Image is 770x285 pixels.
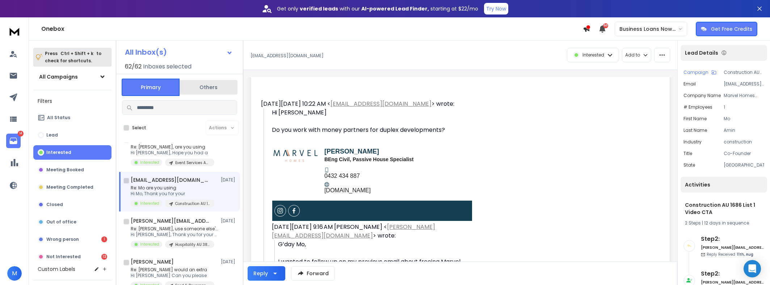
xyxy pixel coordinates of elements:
button: Primary [122,79,180,96]
p: Lead [46,132,58,138]
h1: [EMAIL_ADDRESS][DOMAIN_NAME] [131,176,210,184]
a: [PERSON_NAME][EMAIL_ADDRESS][DOMAIN_NAME] [272,223,435,240]
p: Title [683,151,692,156]
div: [DATE][DATE] 9:16 AM [PERSON_NAME] < > wrote: [272,223,472,240]
h1: All Inbox(s) [125,49,167,56]
button: Try Now [484,3,508,14]
h6: [PERSON_NAME][EMAIL_ADDRESS][DOMAIN_NAME] [701,245,764,250]
span: 12 days in sequence [704,220,749,226]
button: Lead [33,128,111,142]
span: Ctrl + Shift + k [59,49,94,58]
h6: Step 2 : [701,269,764,278]
p: Hi Mo, Thank you for your [131,191,214,197]
p: State [683,162,695,168]
p: Lead Details [685,49,718,56]
strong: AI-powered Lead Finder, [361,5,429,12]
p: 1 [724,104,764,110]
button: Not Interested13 [33,250,111,264]
button: All Status [33,110,111,125]
p: Out of office [46,219,76,225]
h1: Construction AU 1686 List 1 Video CTA [685,201,763,216]
p: Amin [724,127,764,133]
button: Others [180,79,237,95]
button: Forward [291,266,335,281]
p: Reply Received [707,252,753,257]
img: facebook [288,205,300,217]
p: # Employees [683,104,712,110]
span: 50 [603,23,608,28]
p: Wrong person [46,236,79,242]
p: Get only with our starting at $22/mo [277,5,478,12]
div: [DATE][DATE] 10:22 AM < > wrote: [261,100,472,108]
div: 1 [101,236,107,242]
p: [EMAIL_ADDRESS][DOMAIN_NAME] [724,81,764,87]
h3: Custom Labels [38,265,75,273]
p: Construction AU 1686 List 1 Video CTA [175,201,210,206]
p: First Name [683,116,707,122]
p: Hi [PERSON_NAME], Hope you had a [131,150,214,156]
p: Re: [PERSON_NAME], use someone else's [131,226,218,232]
div: Do you work with money partners for duplex developments? [272,126,472,134]
span: 62 / 62 [125,62,142,71]
h6: [PERSON_NAME][EMAIL_ADDRESS][DOMAIN_NAME] [701,280,764,285]
button: Reply [248,266,285,281]
span: 11th, Aug [737,252,753,257]
span: BEng Civil, [324,156,351,162]
div: Reply [253,270,268,277]
img: instagram [274,205,286,217]
div: Open Intercom Messenger [744,260,761,277]
p: Email [683,81,696,87]
p: Interested [46,150,71,155]
h3: Filters [33,96,111,106]
p: Closed [46,202,63,208]
p: Mo [724,116,764,122]
p: [GEOGRAPHIC_DATA] [724,162,764,168]
p: Meeting Completed [46,184,93,190]
strong: verified leads [300,5,338,12]
p: Campaign [683,70,708,75]
button: Campaign [683,70,716,75]
p: Construction AU 1686 List 1 Video CTA [724,70,764,75]
button: Interested [33,145,111,160]
button: Out of office [33,215,111,229]
button: All Inbox(s) [119,45,239,59]
h3: Inboxes selected [143,62,192,71]
p: Get Free Credits [711,25,752,33]
p: [DATE] [221,259,237,265]
div: Activities [681,177,767,193]
span: 2 Steps [685,220,701,226]
img: logo [7,25,22,38]
a: [EMAIL_ADDRESS][DOMAIN_NAME] [331,100,432,108]
p: Event Services AU 812 List 1 Video CTA [175,160,210,165]
div: Hi [PERSON_NAME] [272,108,472,117]
label: Select [132,125,146,131]
button: Get Free Credits [696,22,757,36]
span: [PERSON_NAME] [324,148,379,155]
a: 0432 434 887 [324,173,360,179]
img: icon [324,182,329,187]
p: Co-Founder [724,151,764,156]
div: 13 [101,254,107,260]
h1: All Campaigns [39,73,78,80]
p: Interested [582,52,604,58]
button: Wrong person1 [33,232,111,247]
div: | [685,220,763,226]
p: [DATE] [221,177,237,183]
img: icon [324,168,329,172]
p: Interested [140,201,159,206]
button: M [7,266,22,281]
p: Re: [PERSON_NAME] would an extra [131,267,214,273]
p: Interested [140,242,159,247]
a: [DOMAIN_NAME] [324,187,371,193]
button: Meeting Booked [33,163,111,177]
p: Company Name [683,93,721,99]
button: Meeting Completed [33,180,111,194]
p: construction [724,139,764,145]
p: [DATE] [221,218,237,224]
p: Business Loans Now ([PERSON_NAME]) [619,25,678,33]
p: 14 [18,131,24,137]
a: 14 [6,134,21,148]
